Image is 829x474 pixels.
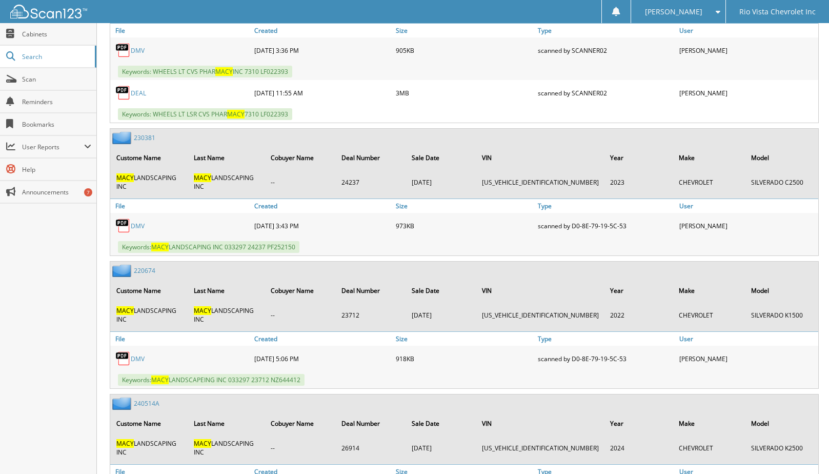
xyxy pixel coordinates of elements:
[477,147,604,168] th: VIN
[134,399,159,408] a: 240514A
[477,302,604,328] td: [US_VEHICLE_IDENTIFICATION_NUMBER]
[189,302,265,328] td: LANDSCAPING INC
[477,413,604,434] th: VIN
[674,169,745,195] td: CHEVROLET
[22,188,91,196] span: Announcements
[189,413,265,434] th: Last Name
[110,24,252,37] a: File
[115,351,131,366] img: PDF.png
[215,67,233,76] span: MACY
[677,199,818,213] a: User
[194,173,211,182] span: MACY
[746,413,817,434] th: Model
[22,143,84,151] span: User Reports
[605,280,673,301] th: Year
[605,302,673,328] td: 2022
[252,40,393,61] div: [DATE] 3:36 PM
[605,413,673,434] th: Year
[677,83,818,103] div: [PERSON_NAME]
[477,169,604,195] td: [US_VEHICLE_IDENTIFICATION_NUMBER]
[116,306,134,315] span: MACY
[134,266,155,275] a: 220674
[189,169,265,195] td: LANDSCAPING INC
[134,133,155,142] a: 230381
[194,439,211,448] span: MACY
[746,302,817,328] td: SILVERADO K1500
[746,147,817,168] th: Model
[336,413,406,434] th: Deal Number
[535,24,677,37] a: Type
[674,302,745,328] td: CHEVROLET
[746,169,817,195] td: SILVERADO C2500
[677,40,818,61] div: [PERSON_NAME]
[111,302,188,328] td: LANDSCAPING INC
[252,199,393,213] a: Created
[116,439,134,448] span: MACY
[674,413,745,434] th: Make
[22,97,91,106] span: Reminders
[393,215,535,236] div: 973KB
[407,280,475,301] th: Sale Date
[393,40,535,61] div: 905KB
[189,435,265,461] td: LANDSCAPING INC
[84,188,92,196] div: 7
[393,348,535,369] div: 918KB
[677,348,818,369] div: [PERSON_NAME]
[131,46,145,55] a: DMV
[194,306,211,315] span: MACY
[112,397,134,410] img: folder2.png
[189,280,265,301] th: Last Name
[151,243,169,251] span: MACY
[407,302,475,328] td: [DATE]
[111,435,188,461] td: LANDSCAPING INC
[118,374,305,386] span: Keywords: LANDSCAPEING INC 033297 23712 NZ644412
[677,215,818,236] div: [PERSON_NAME]
[111,280,188,301] th: Custome Name
[131,89,146,97] a: DEAL
[110,199,252,213] a: File
[605,169,673,195] td: 2023
[266,435,335,461] td: --
[151,376,169,384] span: MACY
[645,9,702,15] span: [PERSON_NAME]
[746,280,817,301] th: Model
[118,241,299,253] span: Keywords: LANDSCAPING INC 033297 24237 PF252150
[336,302,406,328] td: 23712
[252,332,393,346] a: Created
[746,435,817,461] td: SILVERADO K2500
[535,215,677,236] div: scanned by D0-8E-79-19-5C-53
[189,147,265,168] th: Last Name
[22,52,90,61] span: Search
[111,169,188,195] td: LANDSCAPING INC
[407,147,475,168] th: Sale Date
[266,147,335,168] th: Cobuyer Name
[535,199,677,213] a: Type
[477,280,604,301] th: VIN
[115,43,131,58] img: PDF.png
[477,435,604,461] td: [US_VEHICLE_IDENTIFICATION_NUMBER]
[10,5,87,18] img: scan123-logo-white.svg
[252,83,393,103] div: [DATE] 11:55 AM
[266,302,335,328] td: --
[252,215,393,236] div: [DATE] 3:43 PM
[252,24,393,37] a: Created
[407,169,475,195] td: [DATE]
[266,280,335,301] th: Cobuyer Name
[111,413,188,434] th: Custome Name
[111,147,188,168] th: Custome Name
[131,222,145,230] a: DMV
[336,169,406,195] td: 24237
[252,348,393,369] div: [DATE] 5:06 PM
[674,435,745,461] td: CHEVROLET
[115,218,131,233] img: PDF.png
[677,332,818,346] a: User
[266,169,335,195] td: --
[118,66,292,77] span: Keywords: WHEELS LT CVS PHAR INC 7310 LF022393
[393,24,535,37] a: Size
[112,264,134,277] img: folder2.png
[110,332,252,346] a: File
[336,280,406,301] th: Deal Number
[605,435,673,461] td: 2024
[22,165,91,174] span: Help
[407,413,475,434] th: Sale Date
